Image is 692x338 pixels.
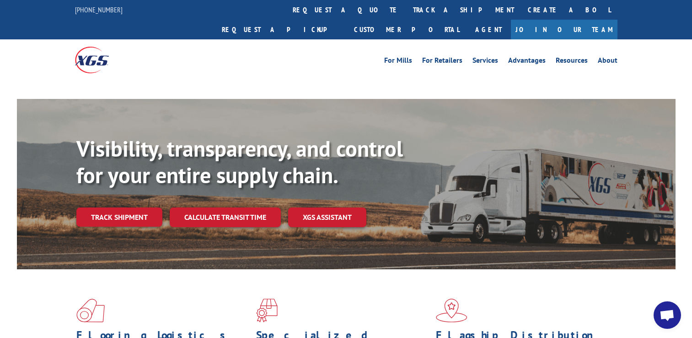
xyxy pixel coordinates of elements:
[466,20,511,39] a: Agent
[76,134,403,189] b: Visibility, transparency, and control for your entire supply chain.
[76,299,105,322] img: xgs-icon-total-supply-chain-intelligence-red
[511,20,617,39] a: Join Our Team
[436,299,467,322] img: xgs-icon-flagship-distribution-model-red
[215,20,347,39] a: Request a pickup
[472,57,498,67] a: Services
[288,207,366,227] a: XGS ASSISTANT
[598,57,617,67] a: About
[75,5,123,14] a: [PHONE_NUMBER]
[256,299,278,322] img: xgs-icon-focused-on-flooring-red
[556,57,588,67] a: Resources
[170,207,281,227] a: Calculate transit time
[422,57,462,67] a: For Retailers
[76,207,162,227] a: Track shipment
[384,57,412,67] a: For Mills
[654,301,681,329] div: Open chat
[508,57,546,67] a: Advantages
[347,20,466,39] a: Customer Portal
